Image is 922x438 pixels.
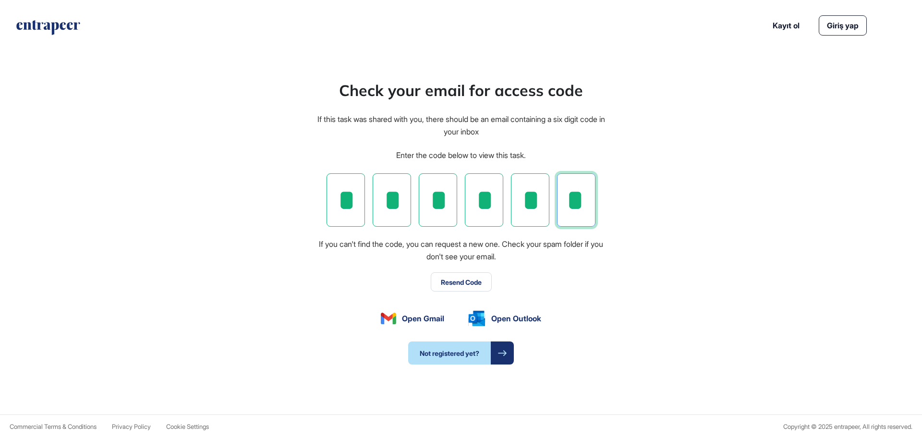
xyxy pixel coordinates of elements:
span: Open Gmail [402,313,444,324]
a: Giriş yap [819,15,867,36]
button: Resend Code [431,272,492,292]
a: Not registered yet? [408,341,514,365]
div: Check your email for access code [339,79,583,102]
a: Commercial Terms & Conditions [10,423,97,430]
a: Open Outlook [468,311,541,326]
a: Open Gmail [381,313,444,324]
div: If this task was shared with you, there should be an email containing a six digit code in your inbox [316,113,606,138]
div: Copyright © 2025 entrapeer, All rights reserved. [783,423,912,430]
a: Privacy Policy [112,423,151,430]
a: Kayıt ol [773,20,800,31]
div: Enter the code below to view this task. [396,149,526,162]
span: Not registered yet? [408,341,491,365]
a: entrapeer-logo [15,20,81,38]
div: If you can't find the code, you can request a new one. Check your spam folder if you don't see yo... [316,238,606,263]
a: Cookie Settings [166,423,209,430]
span: Open Outlook [491,313,541,324]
